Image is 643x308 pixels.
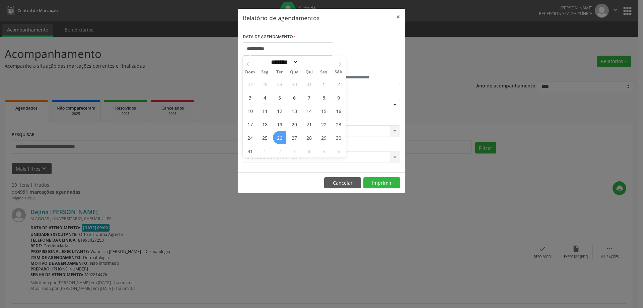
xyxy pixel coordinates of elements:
[332,77,345,90] span: Agosto 2, 2025
[288,118,301,131] span: Agosto 20, 2025
[273,118,286,131] span: Agosto 19, 2025
[332,104,345,117] span: Agosto 16, 2025
[258,77,271,90] span: Julho 28, 2025
[269,59,298,66] select: Month
[317,144,330,158] span: Setembro 5, 2025
[316,70,331,74] span: Sex
[288,104,301,117] span: Agosto 13, 2025
[363,177,400,189] button: Imprimir
[243,91,257,104] span: Agosto 3, 2025
[302,91,315,104] span: Agosto 7, 2025
[302,104,315,117] span: Agosto 14, 2025
[273,91,286,104] span: Agosto 5, 2025
[258,131,271,144] span: Agosto 25, 2025
[273,131,286,144] span: Agosto 26, 2025
[273,144,286,158] span: Setembro 2, 2025
[258,104,271,117] span: Agosto 11, 2025
[332,91,345,104] span: Agosto 9, 2025
[317,118,330,131] span: Agosto 22, 2025
[331,70,346,74] span: Sáb
[243,13,319,22] h5: Relatório de agendamentos
[243,144,257,158] span: Agosto 31, 2025
[258,70,272,74] span: Seg
[324,177,361,189] button: Cancelar
[391,9,405,25] button: Close
[288,91,301,104] span: Agosto 6, 2025
[302,70,316,74] span: Qui
[317,104,330,117] span: Agosto 15, 2025
[317,91,330,104] span: Agosto 8, 2025
[243,118,257,131] span: Agosto 17, 2025
[243,77,257,90] span: Julho 27, 2025
[323,60,400,71] label: ATÉ
[273,77,286,90] span: Julho 29, 2025
[302,144,315,158] span: Setembro 4, 2025
[317,77,330,90] span: Agosto 1, 2025
[332,144,345,158] span: Setembro 6, 2025
[302,77,315,90] span: Julho 31, 2025
[243,131,257,144] span: Agosto 24, 2025
[298,59,320,66] input: Year
[302,118,315,131] span: Agosto 21, 2025
[243,32,295,42] label: DATA DE AGENDAMENTO
[258,118,271,131] span: Agosto 18, 2025
[243,70,258,74] span: Dom
[272,70,287,74] span: Ter
[288,144,301,158] span: Setembro 3, 2025
[258,91,271,104] span: Agosto 4, 2025
[258,144,271,158] span: Setembro 1, 2025
[332,131,345,144] span: Agosto 30, 2025
[288,131,301,144] span: Agosto 27, 2025
[288,77,301,90] span: Julho 30, 2025
[302,131,315,144] span: Agosto 28, 2025
[332,118,345,131] span: Agosto 23, 2025
[287,70,302,74] span: Qua
[273,104,286,117] span: Agosto 12, 2025
[317,131,330,144] span: Agosto 29, 2025
[243,104,257,117] span: Agosto 10, 2025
